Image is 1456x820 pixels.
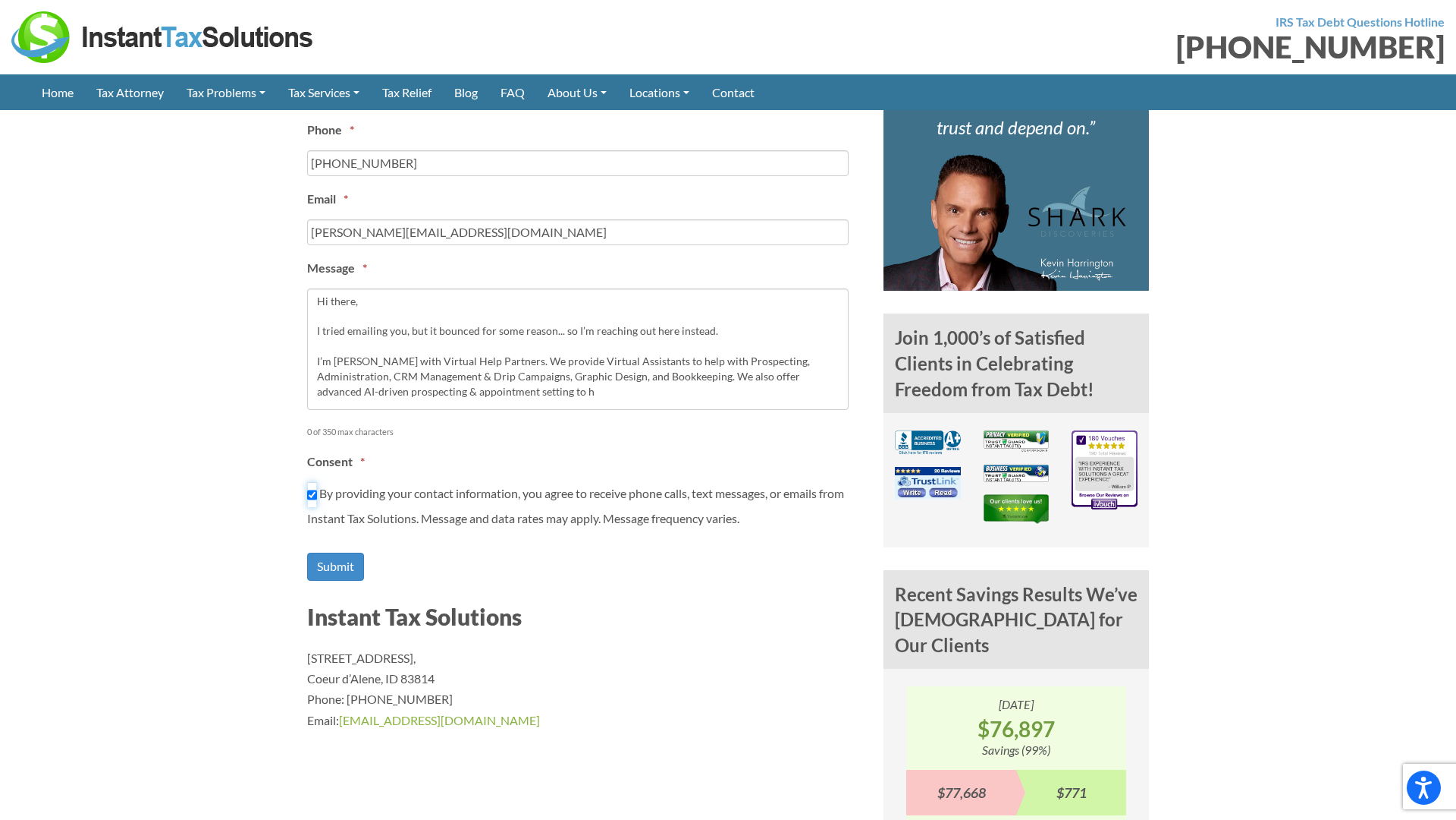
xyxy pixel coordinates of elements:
[883,314,1149,413] h4: Join 1,000’s of Satisfied Clients in Celebrating Freedom from Tax Debt!
[982,743,1050,757] i: Savings (99%)
[984,470,1050,484] a: Business Verified
[984,438,1050,453] a: Privacy Verified
[307,553,364,581] input: Submit
[443,74,489,110] a: Blog
[883,570,1149,670] h4: Recent Savings Results We’ve [DEMOGRAPHIC_DATA] for Our Clients
[618,74,701,110] a: Locations
[984,494,1050,524] img: TrustPilot
[984,430,1050,452] img: Privacy Verified
[277,74,371,110] a: Tax Services
[883,154,1126,291] img: Kevin Harrington
[906,715,1126,743] strong: $76,897
[739,32,1445,62] div: [PHONE_NUMBER]
[30,74,85,110] a: Home
[895,430,961,454] img: BBB A+
[175,74,277,110] a: Tax Problems
[307,454,365,470] label: Consent
[984,465,1050,482] img: Business Verified
[85,74,175,110] a: Tax Attorney
[489,74,536,110] a: FAQ
[339,713,540,727] a: [EMAIL_ADDRESS][DOMAIN_NAME]
[307,260,367,276] label: Message
[307,122,354,138] label: Phone
[999,697,1034,711] i: [DATE]
[307,601,861,632] h3: Instant Tax Solutions
[307,413,805,440] div: 0 of 350 max characters
[371,74,443,110] a: Tax Relief
[307,191,348,207] label: Email
[1016,770,1126,815] div: $771
[1072,430,1137,509] img: iVouch Reviews
[701,74,766,110] a: Contact
[984,506,1050,520] a: TrustPilot
[908,54,1124,138] i: Instant Tax Solutions is a tax relief company you can really trust and depend on.
[536,74,618,110] a: About Us
[906,770,1016,815] div: $77,668
[895,467,961,500] img: TrustLink
[1276,14,1445,29] strong: IRS Tax Debt Questions Hotline
[11,28,315,43] a: Instant Tax Solutions Logo
[307,648,861,730] p: [STREET_ADDRESS], Coeur d’Alene, ID 83814 Phone: [PHONE_NUMBER] Email:
[11,11,315,63] img: Instant Tax Solutions Logo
